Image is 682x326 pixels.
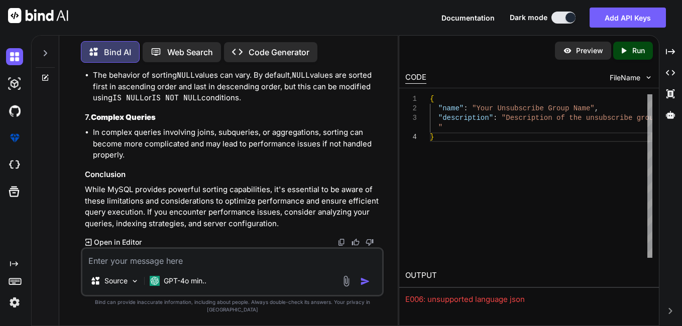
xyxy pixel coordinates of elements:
[94,237,142,247] p: Open in Editor
[438,104,464,112] span: "name"
[360,276,370,286] img: icon
[352,238,360,246] img: like
[405,94,417,104] div: 1
[6,294,23,311] img: settings
[590,8,666,28] button: Add API Keys
[405,113,417,123] div: 3
[632,46,645,56] p: Run
[576,46,603,56] p: Preview
[464,104,468,112] span: :
[405,72,426,84] div: CODE
[177,70,195,80] code: NULL
[85,184,382,229] p: While MySQL provides powerful sorting capabilities, it's essential to be aware of these limitatio...
[430,133,434,141] span: }
[472,104,595,112] span: "Your Unsubscribe Group Name"
[104,46,131,58] p: Bind AI
[340,275,352,287] img: attachment
[399,264,658,287] h2: OUTPUT
[337,238,346,246] img: copy
[167,46,213,58] p: Web Search
[405,294,652,305] div: E006: unsupported language json
[610,73,640,83] span: FileName
[112,93,144,103] code: IS NULL
[441,14,495,22] span: Documentation
[85,169,382,181] h3: Conclusion
[131,277,139,285] img: Pick Models
[93,127,382,161] li: In complex queries involving joins, subqueries, or aggregations, sorting can become more complica...
[644,73,653,82] img: chevron down
[8,8,68,23] img: Bind AI
[510,13,547,23] span: Dark mode
[292,70,310,80] code: NULL
[152,93,201,103] code: IS NOT NULL
[6,75,23,92] img: darkAi-studio
[91,112,156,122] strong: Complex Queries
[6,156,23,174] img: cloudideIcon
[366,238,374,246] img: dislike
[438,123,442,131] span: "
[6,102,23,119] img: githubDark
[85,112,382,123] h3: 7.
[93,70,382,104] li: The behavior of sorting values can vary. By default, values are sorted first in ascending order a...
[150,276,160,286] img: GPT-4o mini
[81,298,384,313] p: Bind can provide inaccurate information, including about people. Always double-check its answers....
[502,114,662,122] span: "Description of the unsubscribe group.
[164,276,206,286] p: GPT-4o min..
[493,114,497,122] span: :
[430,95,434,103] span: {
[104,276,128,286] p: Source
[438,114,493,122] span: "description"
[249,46,309,58] p: Code Generator
[405,104,417,113] div: 2
[6,48,23,65] img: darkChat
[595,104,599,112] span: ,
[405,132,417,142] div: 4
[6,129,23,146] img: premium
[563,46,572,55] img: preview
[441,13,495,23] button: Documentation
